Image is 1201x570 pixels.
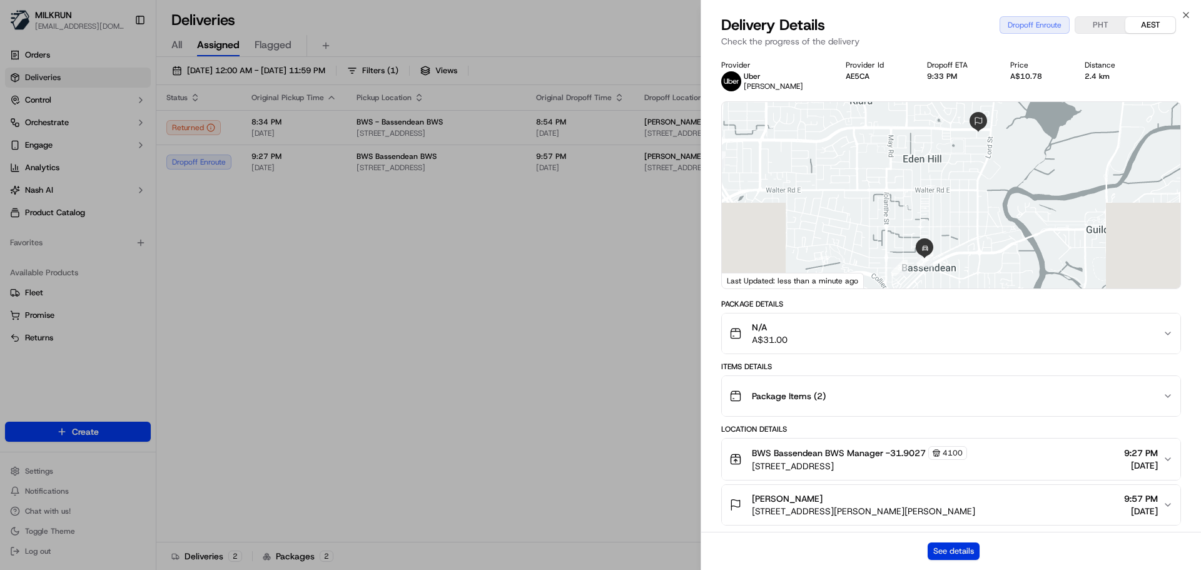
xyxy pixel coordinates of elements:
[721,15,825,35] span: Delivery Details
[721,60,826,70] div: Provider
[752,505,975,517] span: [STREET_ADDRESS][PERSON_NAME][PERSON_NAME]
[846,71,869,81] button: AE5CA
[1124,447,1158,459] span: 9:27 PM
[721,299,1181,309] div: Package Details
[927,71,990,81] div: 9:33 PM
[1125,17,1175,33] button: AEST
[722,439,1180,480] button: BWS Bassendean BWS Manager -31.90274100[STREET_ADDRESS]9:27 PM[DATE]
[1010,60,1065,70] div: Price
[752,460,967,472] span: [STREET_ADDRESS]
[721,424,1181,434] div: Location Details
[1075,17,1125,33] button: PHT
[752,333,788,346] span: A$31.00
[721,35,1181,48] p: Check the progress of the delivery
[891,260,908,276] div: 3
[927,60,990,70] div: Dropoff ETA
[709,151,726,168] div: 1
[943,448,963,458] span: 4100
[917,251,933,267] div: 4
[1124,505,1158,517] span: [DATE]
[722,273,864,288] div: Last Updated: less than a minute ago
[1085,60,1138,70] div: Distance
[744,71,803,81] p: Uber
[752,321,788,333] span: N/A
[721,71,741,91] img: uber-new-logo.jpeg
[752,390,826,402] span: Package Items ( 2 )
[721,362,1181,372] div: Items Details
[846,60,906,70] div: Provider Id
[752,447,926,459] span: BWS Bassendean BWS Manager -31.9027
[1010,71,1065,81] div: A$10.78
[1124,492,1158,505] span: 9:57 PM
[722,376,1180,416] button: Package Items (2)
[752,492,823,505] span: [PERSON_NAME]
[744,81,803,91] span: [PERSON_NAME]
[1124,459,1158,472] span: [DATE]
[1085,71,1138,81] div: 2.4 km
[722,313,1180,354] button: N/AA$31.00
[928,542,980,560] button: See details
[722,485,1180,525] button: [PERSON_NAME][STREET_ADDRESS][PERSON_NAME][PERSON_NAME]9:57 PM[DATE]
